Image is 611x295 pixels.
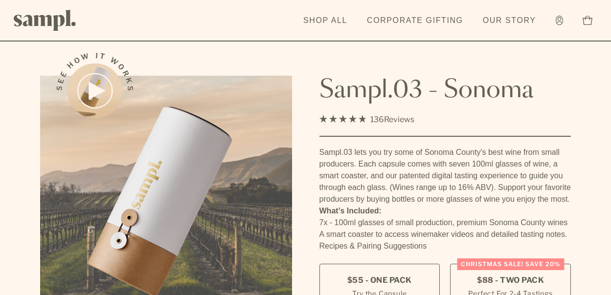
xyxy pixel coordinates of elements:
[68,63,122,118] button: See how it works
[457,258,564,270] div: Christmas SALE! Save 20%
[298,10,352,31] a: Shop All
[319,240,571,252] li: Recipes & Pairing Suggestions
[14,10,76,31] img: Sampl logo
[478,10,541,31] a: Our Story
[319,217,571,229] li: 7x - 100ml glasses of small production, premium Sonoma County wines
[362,10,468,31] a: Corporate Gifting
[319,207,382,215] strong: What’s Included:
[384,115,414,124] span: Reviews
[319,76,571,105] h1: Sampl.03 - Sonoma
[370,115,384,124] span: 136
[347,275,412,286] span: $55 - One Pack
[319,147,571,205] div: Sampl.03 lets you try some of Sonoma County's best wine from small producers. Each capsule comes ...
[319,229,571,240] li: A smart coaster to access winemaker videos and detailed tasting notes.
[477,275,544,286] span: $88 - Two Pack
